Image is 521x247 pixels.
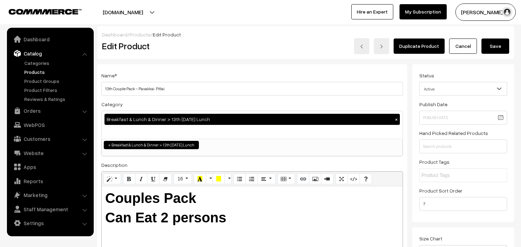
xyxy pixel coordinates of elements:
button: Underline (CTRL+U) [147,173,160,185]
a: Cancel [449,39,477,54]
a: Staff Management [9,203,91,215]
img: right-arrow.png [379,44,384,49]
input: Publish Date [419,111,507,125]
input: Search products [419,139,507,153]
label: Description [101,161,127,169]
a: Orders [9,104,91,117]
span: Edit Product [153,32,181,37]
a: Settings [9,217,91,229]
a: COMMMERCE [9,7,69,15]
label: Hand Picked Related Products [419,129,488,137]
a: Reviews & Ratings [23,95,91,103]
button: More Color [206,173,213,185]
b: Couples Pack [105,190,196,206]
label: Status [419,72,434,79]
button: Video [321,173,334,185]
button: Paragraph [258,173,275,185]
a: Products [23,68,91,76]
span: 16 [177,176,183,181]
span: Active [419,82,507,96]
label: Name [101,72,117,79]
button: Save [481,39,509,54]
button: Ordered list (CTRL+SHIFT+NUM8) [245,173,258,185]
a: Marketing [9,189,91,201]
a: Catalog [9,47,91,60]
label: Product Tags [419,158,449,165]
a: WebPOS [9,119,91,131]
a: Apps [9,161,91,173]
img: left-arrow.png [360,44,364,49]
label: Product Sort Order [419,187,462,194]
label: Size Chart [419,235,442,242]
a: Dashboard [102,32,127,37]
button: Full Screen [335,173,348,185]
button: Recent Color [194,173,206,185]
button: Italic (CTRL+I) [135,173,148,185]
a: Categories [23,59,91,67]
span: Active [420,83,507,95]
button: Unordered list (CTRL+SHIFT+NUM7) [233,173,246,185]
button: Help [360,173,372,185]
button: Style [103,173,121,185]
div: / / [102,31,509,38]
button: Background Color [212,173,225,185]
a: Product Filters [23,86,91,94]
a: Dashboard [9,33,91,45]
img: COMMMERCE [9,9,82,14]
button: [PERSON_NAME] s… [455,3,516,21]
button: More Color [225,173,232,185]
input: Product Tags [421,172,482,179]
button: Picture [309,173,321,185]
a: Products [129,32,151,37]
a: Website [9,147,91,159]
button: [DOMAIN_NAME] [78,3,167,21]
button: Code View [347,173,360,185]
img: user [502,7,512,17]
a: Reports [9,175,91,187]
button: Font Size [174,173,192,185]
a: Duplicate Product [394,39,445,54]
h2: Edit Product [102,41,266,51]
div: Breakfast & Lunch & Dinner > 13th [DATE] Lunch [104,114,400,125]
button: Link (CTRL+K) [297,173,309,185]
button: × [393,116,400,122]
a: My Subscription [400,4,447,19]
input: Enter Number [419,197,507,211]
input: Name [101,82,403,96]
b: Can Eat 2 persons [105,210,226,225]
a: Hire an Expert [351,4,393,19]
button: Remove Font Style (CTRL+\) [159,173,172,185]
a: Customers [9,133,91,145]
button: Bold (CTRL+B) [123,173,135,185]
a: Product Groups [23,77,91,85]
button: Table [277,173,295,185]
label: Publish Date [419,101,447,108]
